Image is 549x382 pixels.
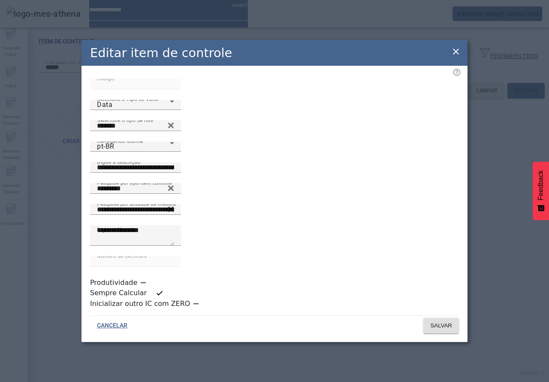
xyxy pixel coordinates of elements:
[97,117,153,123] mat-label: Selecione o tipo de lote
[97,121,174,131] input: Number
[97,227,136,233] mat-label: Digite a fórmula
[533,162,549,220] button: Feedback - Mostrar pesquisa
[97,180,172,186] mat-label: Pesquise por tipo item controle
[90,299,192,309] label: Inicializar outro IC com ZERO
[97,253,147,259] mat-label: Número de decimais
[90,278,139,288] label: Produtividade
[90,318,134,333] button: CANCELAR
[90,288,148,298] label: Sempre Calcular
[97,159,140,165] mat-label: Digite a descrição
[90,44,232,62] h2: Editar item de controle
[97,205,174,215] input: Number
[423,318,459,333] button: SALVAR
[97,183,174,194] input: Number
[97,201,176,207] mat-label: Pesquise por unidade de medida
[97,76,114,82] mat-label: Código
[430,321,452,330] span: SALVAR
[97,321,127,330] span: CANCELAR
[97,101,112,109] span: Data
[537,170,545,200] span: Feedback
[97,142,115,150] span: pt-BR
